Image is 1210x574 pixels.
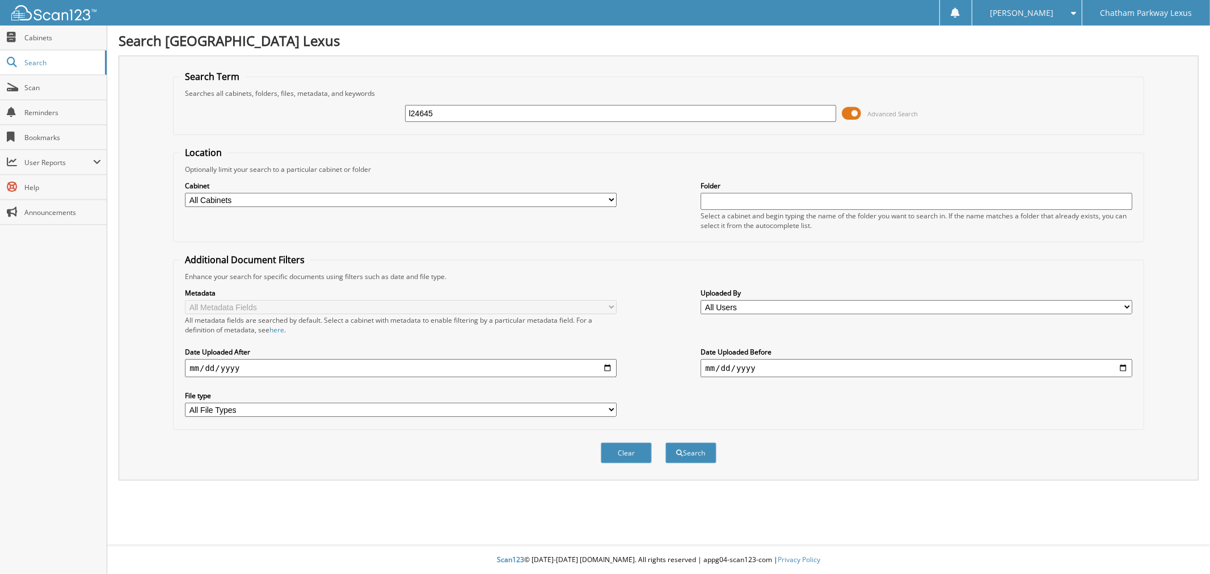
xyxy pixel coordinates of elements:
[269,325,284,335] a: here
[107,546,1210,574] div: © [DATE]-[DATE] [DOMAIN_NAME]. All rights reserved | appg04-scan123-com |
[990,10,1053,16] span: [PERSON_NAME]
[24,58,99,67] span: Search
[119,31,1199,50] h1: Search [GEOGRAPHIC_DATA] Lexus
[179,164,1138,174] div: Optionally limit your search to a particular cabinet or folder
[179,254,310,266] legend: Additional Document Filters
[24,33,101,43] span: Cabinets
[1153,520,1210,574] iframe: Chat Widget
[179,272,1138,281] div: Enhance your search for specific documents using filters such as date and file type.
[24,83,101,92] span: Scan
[701,288,1132,298] label: Uploaded By
[701,347,1132,357] label: Date Uploaded Before
[11,5,96,20] img: scan123-logo-white.svg
[601,442,652,463] button: Clear
[24,208,101,217] span: Announcements
[185,391,616,400] label: File type
[185,315,616,335] div: All metadata fields are searched by default. Select a cabinet with metadata to enable filtering b...
[179,70,245,83] legend: Search Term
[1101,10,1192,16] span: Chatham Parkway Lexus
[778,555,820,564] a: Privacy Policy
[24,133,101,142] span: Bookmarks
[701,181,1132,191] label: Folder
[24,108,101,117] span: Reminders
[665,442,716,463] button: Search
[24,183,101,192] span: Help
[179,146,227,159] legend: Location
[497,555,524,564] span: Scan123
[701,211,1132,230] div: Select a cabinet and begin typing the name of the folder you want to search in. If the name match...
[185,347,616,357] label: Date Uploaded After
[24,158,93,167] span: User Reports
[185,181,616,191] label: Cabinet
[867,109,918,118] span: Advanced Search
[185,359,616,377] input: start
[185,288,616,298] label: Metadata
[701,359,1132,377] input: end
[179,88,1138,98] div: Searches all cabinets, folders, files, metadata, and keywords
